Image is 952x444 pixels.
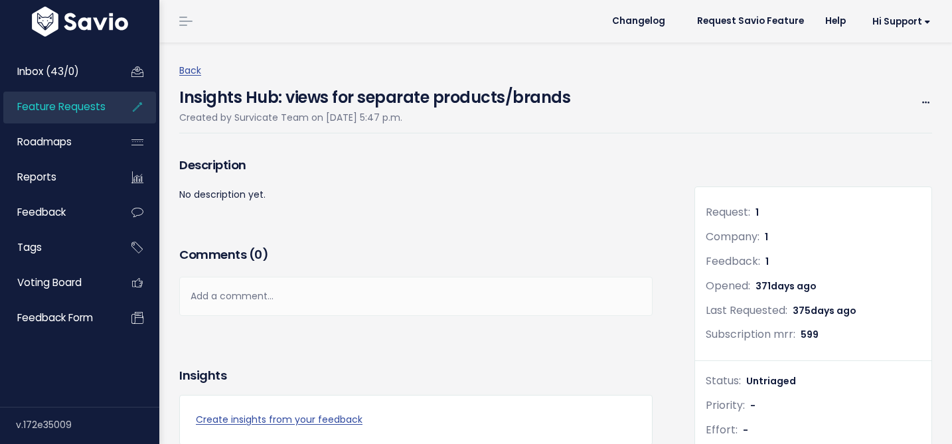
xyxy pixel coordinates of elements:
[29,7,131,37] img: logo-white.9d6f32f41409.svg
[815,11,856,31] a: Help
[179,186,653,203] p: No description yet.
[801,328,819,341] span: 599
[612,17,665,26] span: Changelog
[3,232,110,263] a: Tags
[743,423,748,437] span: -
[17,100,106,113] span: Feature Requests
[706,373,741,388] span: Status:
[746,374,796,388] span: Untriaged
[793,304,856,317] span: 375
[17,135,72,149] span: Roadmaps
[3,197,110,228] a: Feedback
[706,278,750,293] span: Opened:
[179,156,653,175] h3: Description
[3,162,110,192] a: Reports
[765,230,768,244] span: 1
[755,206,759,219] span: 1
[179,246,653,264] h3: Comments ( )
[179,64,201,77] a: Back
[179,366,226,385] h3: Insights
[179,111,402,124] span: Created by Survicate Team on [DATE] 5:47 p.m.
[16,407,159,442] div: v.172e35009
[755,279,817,293] span: 371
[179,79,570,110] h4: Insights Hub: views for separate products/brands
[17,170,56,184] span: Reports
[706,422,738,437] span: Effort:
[706,204,750,220] span: Request:
[3,56,110,87] a: Inbox (43/0)
[3,303,110,333] a: Feedback form
[686,11,815,31] a: Request Savio Feature
[706,398,745,413] span: Priority:
[179,277,653,316] div: Add a comment...
[3,92,110,122] a: Feature Requests
[765,255,769,268] span: 1
[3,267,110,298] a: Voting Board
[706,254,760,269] span: Feedback:
[856,11,941,32] a: Hi Support
[811,304,856,317] span: days ago
[3,127,110,157] a: Roadmaps
[196,411,636,428] a: Create insights from your feedback
[750,399,755,412] span: -
[17,240,42,254] span: Tags
[17,205,66,219] span: Feedback
[17,311,93,325] span: Feedback form
[706,229,759,244] span: Company:
[17,275,82,289] span: Voting Board
[706,327,795,342] span: Subscription mrr:
[771,279,817,293] span: days ago
[254,246,262,263] span: 0
[17,64,79,78] span: Inbox (43/0)
[872,17,931,27] span: Hi Support
[706,303,787,318] span: Last Requested:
